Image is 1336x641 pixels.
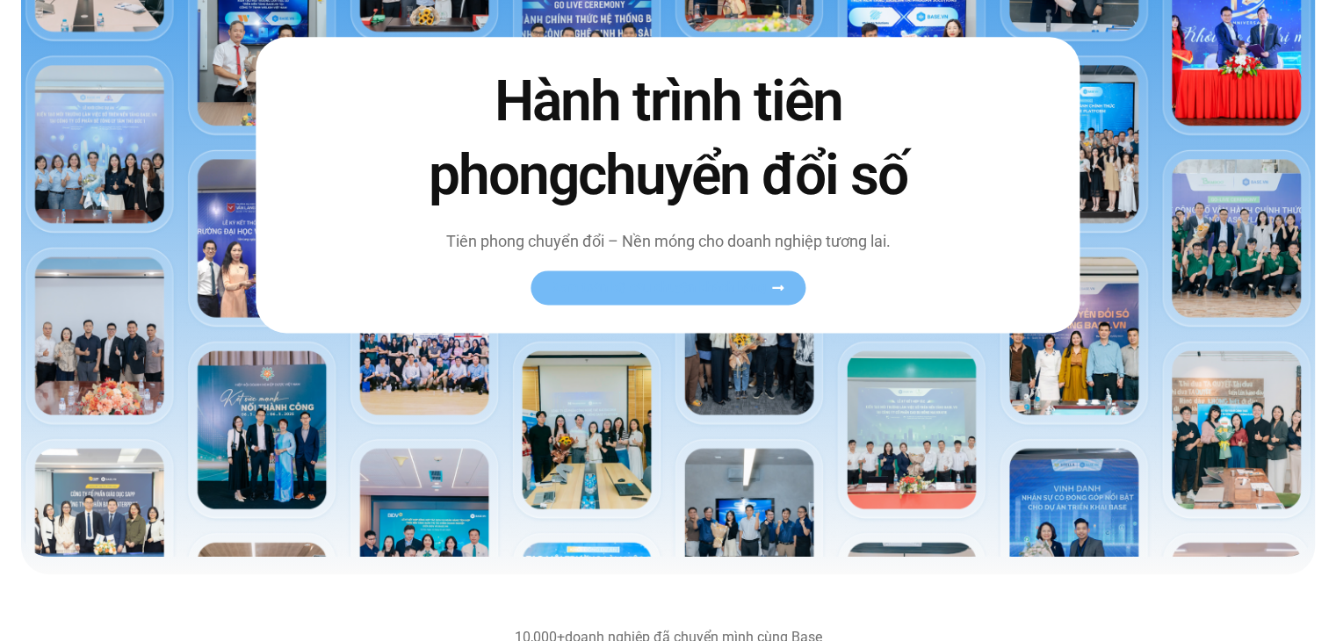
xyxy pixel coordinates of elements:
span: Xem toàn bộ câu chuyện khách hàng [552,281,767,294]
p: Tiên phong chuyển đổi – Nền móng cho doanh nghiệp tương lai. [391,229,944,253]
span: chuyển đổi số [578,142,907,208]
h2: Hành trình tiên phong [391,66,944,212]
a: Xem toàn bộ câu chuyện khách hàng [531,270,805,305]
